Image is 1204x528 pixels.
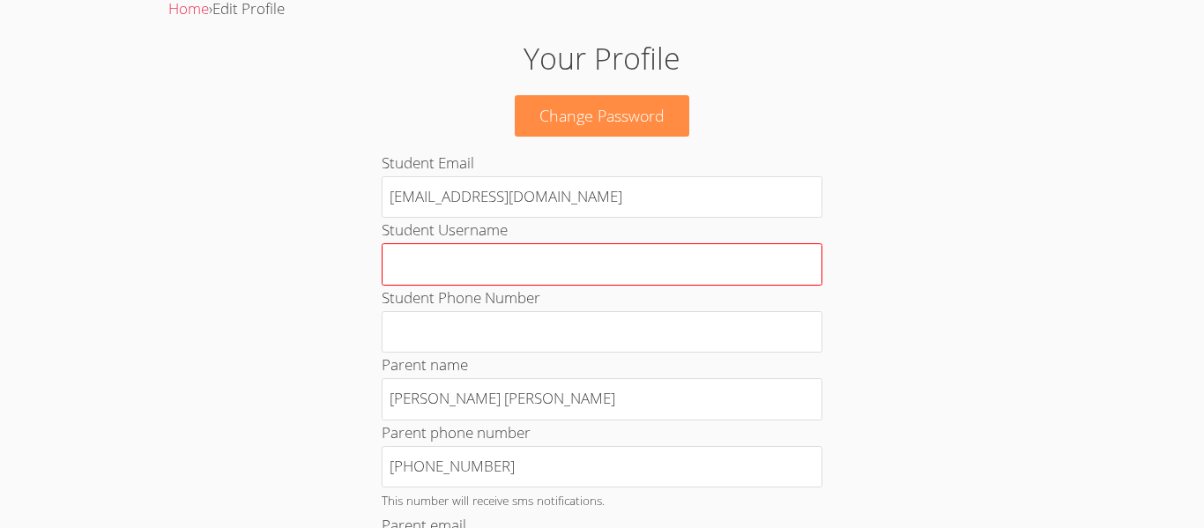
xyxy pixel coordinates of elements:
[382,152,474,173] label: Student Email
[382,287,540,308] label: Student Phone Number
[277,36,927,81] h1: Your Profile
[515,95,689,137] a: Change Password
[382,492,605,509] small: This number will receive sms notifications.
[382,354,468,375] label: Parent name
[382,219,508,240] label: Student Username
[382,422,531,442] label: Parent phone number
